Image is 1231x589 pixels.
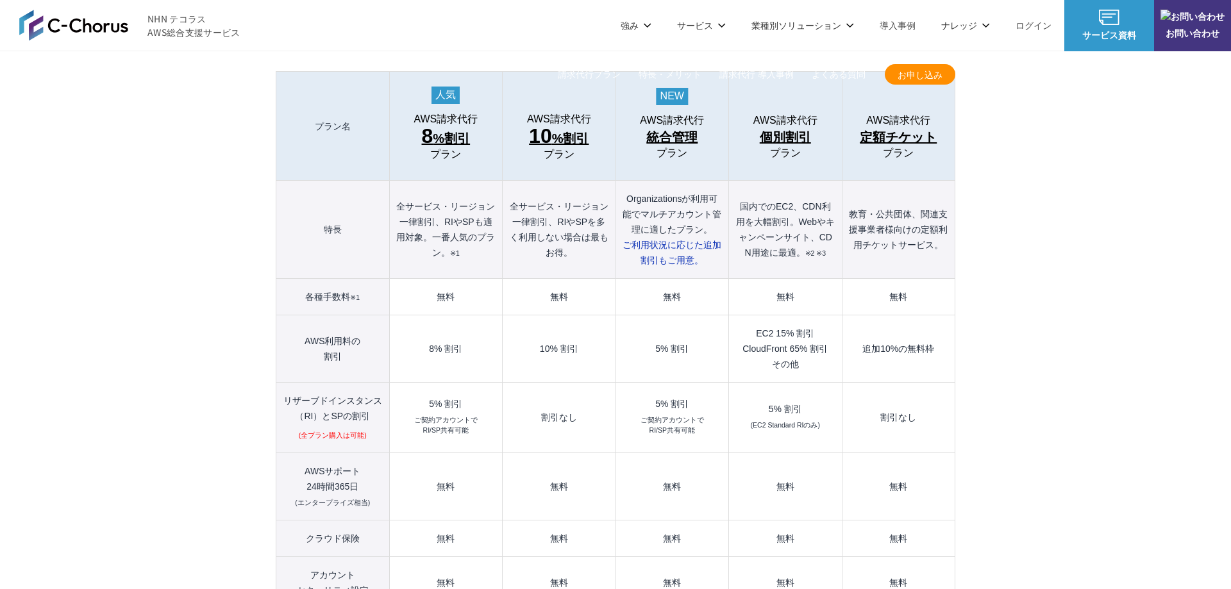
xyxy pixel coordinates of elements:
[615,315,728,383] td: 5% 割引
[842,181,955,279] th: 教育・公共団体、関連支援事業者様向けの定額利用チケットサービス。
[640,115,704,126] span: AWS請求代行
[389,315,502,383] td: 8% 割引
[729,452,842,520] td: 無料
[842,315,955,383] td: 追加10%の無料枠
[735,404,835,413] div: 5% 割引
[1099,10,1119,25] img: AWS総合支援サービス C-Chorus サービス資料
[19,10,240,40] a: AWS総合支援サービス C-Chorus NHN テコラスAWS総合支援サービス
[623,240,721,265] span: ご利用状況に応じた
[414,415,478,436] small: ご契約アカウントで RI/SP共有可能
[529,126,589,149] span: %割引
[885,64,955,85] a: お申し込み
[396,399,496,408] div: 5% 割引
[276,181,390,279] th: 特長
[1160,10,1225,23] img: お問い合わせ
[1016,19,1051,32] a: ログイン
[295,499,370,506] small: (エンタープライズ相当)
[735,115,835,159] a: AWS請求代行 個別割引プラン
[615,452,728,520] td: 無料
[623,399,722,408] div: 5% 割引
[276,315,390,383] th: AWS利用料の 割引
[729,520,842,556] td: 無料
[299,431,367,441] small: (全プラン購入は可能)
[396,113,496,160] a: AWS請求代行 8%割引 プラン
[639,68,701,81] a: 特長・メリット
[276,72,390,181] th: プラン名
[849,115,948,159] a: AWS請求代行 定額チケットプラン
[751,420,820,431] small: (EC2 Standard RIのみ)
[1064,28,1154,42] span: サービス資料
[389,520,502,556] td: 無料
[677,19,726,32] p: サービス
[503,181,615,279] th: 全サービス・リージョン一律割引、RIやSPを多く利用しない場合は最もお得。
[729,315,842,383] td: EC2 15% 割引 CloudFront 65% 割引 その他
[276,452,390,520] th: AWSサポート 24時間365日
[276,383,390,453] th: リザーブドインスタンス （RI）とSPの割引
[646,127,698,147] span: 統合管理
[812,68,866,81] a: よくある質問
[527,113,591,125] span: AWS請求代行
[842,383,955,453] td: 割引なし
[414,113,478,125] span: AWS請求代行
[503,383,615,453] td: 割引なし
[885,68,955,81] span: お申し込み
[389,452,502,520] td: 無料
[509,113,608,160] a: AWS請求代行 10%割引プラン
[558,68,621,81] a: 請求代行プラン
[842,279,955,315] td: 無料
[805,249,826,257] small: ※2 ※3
[389,181,502,279] th: 全サービス・リージョン一律割引、RIやSPも適用対象。一番人気のプラン。
[842,452,955,520] td: 無料
[615,520,728,556] td: 無料
[1154,26,1231,40] span: お問い合わせ
[529,124,552,147] span: 10
[615,181,728,279] th: Organizationsが利用可能でマルチアカウント管理に適したプラン。
[544,149,574,160] span: プラン
[941,19,990,32] p: ナレッジ
[883,147,914,159] span: プラン
[422,124,433,147] span: 8
[615,279,728,315] td: 無料
[623,115,722,159] a: AWS請求代行 統合管理プラン
[729,279,842,315] td: 無料
[753,115,817,126] span: AWS請求代行
[719,68,794,81] a: 請求代行 導入事例
[842,520,955,556] td: 無料
[621,19,651,32] p: 強み
[19,10,128,40] img: AWS総合支援サービス C-Chorus
[729,181,842,279] th: 国内でのEC2、CDN利用を大幅割引。Webやキャンペーンサイト、CDN用途に最適。
[503,279,615,315] td: 無料
[880,19,916,32] a: 導入事例
[276,520,390,556] th: クラウド保険
[503,315,615,383] td: 10% 割引
[147,12,240,39] span: NHN テコラス AWS総合支援サービス
[657,147,687,159] span: プラン
[430,149,461,160] span: プラン
[389,279,502,315] td: 無料
[503,520,615,556] td: 無料
[276,279,390,315] th: 各種手数料
[866,115,930,126] span: AWS請求代行
[760,127,811,147] span: 個別割引
[641,415,704,436] small: ご契約アカウントで RI/SP共有可能
[422,126,471,149] span: %割引
[450,249,460,257] small: ※1
[770,147,801,159] span: プラン
[860,127,937,147] span: 定額チケット
[751,19,854,32] p: 業種別ソリューション
[503,452,615,520] td: 無料
[350,294,360,301] small: ※1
